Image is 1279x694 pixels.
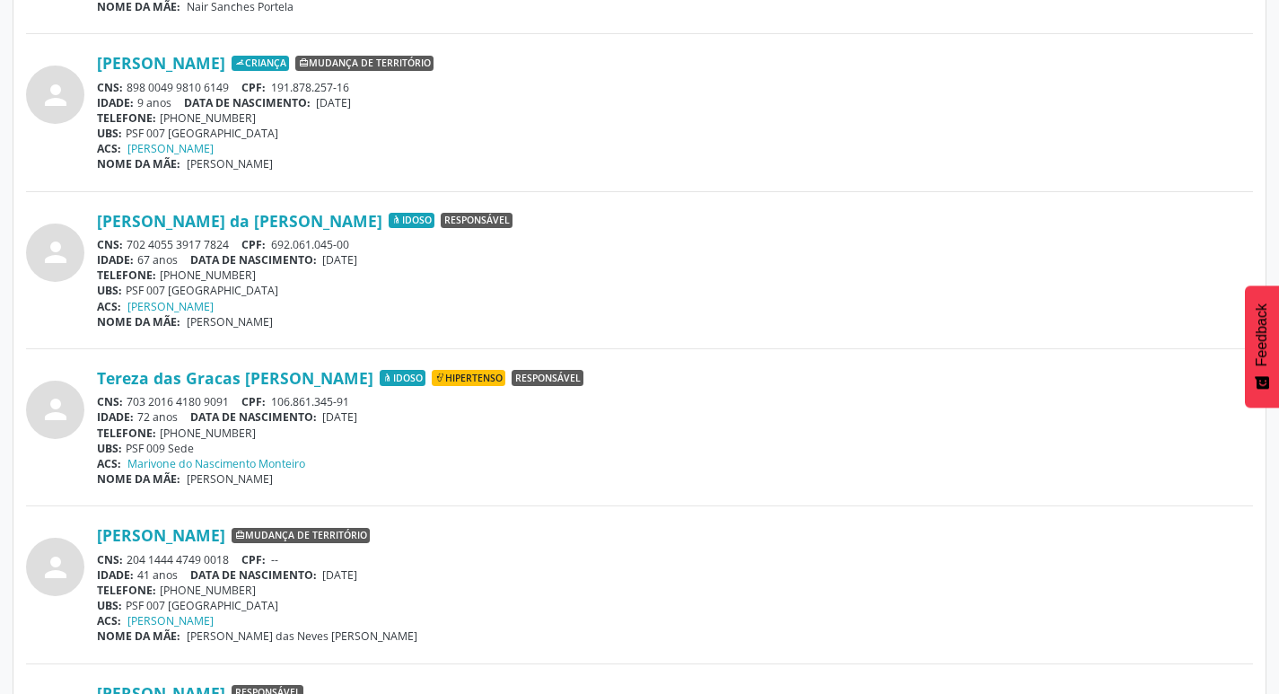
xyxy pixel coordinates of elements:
span: Criança [232,56,289,72]
div: 41 anos [97,567,1253,583]
div: 9 anos [97,95,1253,110]
a: [PERSON_NAME] [97,53,225,73]
span: 106.861.345-91 [271,394,349,409]
span: NOME DA MÃE: [97,628,180,644]
span: IDADE: [97,252,134,268]
span: NOME DA MÃE: [97,314,180,329]
a: [PERSON_NAME] [127,299,214,314]
a: Marivone do Nascimento Monteiro [127,456,305,471]
span: NOME DA MÃE: [97,471,180,487]
span: TELEFONE: [97,426,156,441]
span: CNS: [97,394,123,409]
div: PSF 009 Sede [97,441,1253,456]
span: TELEFONE: [97,583,156,598]
span: Responsável [441,213,512,229]
span: CNS: [97,237,123,252]
span: Responsável [512,370,583,386]
a: Tereza das Gracas [PERSON_NAME] [97,368,373,388]
span: Hipertenso [432,370,505,386]
span: CPF: [241,394,266,409]
span: ACS: [97,456,121,471]
button: Feedback - Mostrar pesquisa [1245,286,1279,408]
span: DATA DE NASCIMENTO: [190,567,317,583]
div: PSF 007 [GEOGRAPHIC_DATA] [97,598,1253,613]
span: [DATE] [322,567,357,583]
span: IDADE: [97,95,134,110]
div: 702 4055 3917 7824 [97,237,1253,252]
span: UBS: [97,598,122,613]
i: person [39,79,72,111]
span: [DATE] [322,252,357,268]
span: NOME DA MÃE: [97,156,180,171]
span: Feedback [1254,303,1270,366]
span: 191.878.257-16 [271,80,349,95]
div: 898 0049 9810 6149 [97,80,1253,95]
div: [PHONE_NUMBER] [97,110,1253,126]
i: person [39,551,72,584]
div: [PHONE_NUMBER] [97,583,1253,598]
div: 67 anos [97,252,1253,268]
span: ACS: [97,141,121,156]
span: Idoso [389,213,434,229]
span: DATA DE NASCIMENTO: [190,252,317,268]
span: IDADE: [97,409,134,425]
a: [PERSON_NAME] [97,525,225,545]
span: TELEFONE: [97,268,156,283]
span: ACS: [97,613,121,628]
span: [PERSON_NAME] [187,314,273,329]
span: Idoso [380,370,425,386]
i: person [39,236,72,268]
div: PSF 007 [GEOGRAPHIC_DATA] [97,126,1253,141]
span: CPF: [241,552,266,567]
a: [PERSON_NAME] da [PERSON_NAME] [97,211,382,231]
span: [PERSON_NAME] das Neves [PERSON_NAME] [187,628,417,644]
span: UBS: [97,283,122,298]
a: [PERSON_NAME] [127,141,214,156]
div: [PHONE_NUMBER] [97,426,1253,441]
span: Mudança de território [232,528,370,544]
span: [PERSON_NAME] [187,156,273,171]
i: person [39,393,72,426]
div: 72 anos [97,409,1253,425]
span: CNS: [97,80,123,95]
span: DATA DE NASCIMENTO: [190,409,317,425]
span: DATA DE NASCIMENTO: [184,95,311,110]
span: CNS: [97,552,123,567]
span: Mudança de território [295,56,434,72]
span: 692.061.045-00 [271,237,349,252]
span: -- [271,552,278,567]
span: ACS: [97,299,121,314]
span: [DATE] [322,409,357,425]
div: 204 1444 4749 0018 [97,552,1253,567]
span: IDADE: [97,567,134,583]
span: CPF: [241,80,266,95]
span: CPF: [241,237,266,252]
span: UBS: [97,126,122,141]
div: 703 2016 4180 9091 [97,394,1253,409]
a: [PERSON_NAME] [127,613,214,628]
span: [DATE] [316,95,351,110]
div: PSF 007 [GEOGRAPHIC_DATA] [97,283,1253,298]
div: [PHONE_NUMBER] [97,268,1253,283]
span: TELEFONE: [97,110,156,126]
span: UBS: [97,441,122,456]
span: [PERSON_NAME] [187,471,273,487]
